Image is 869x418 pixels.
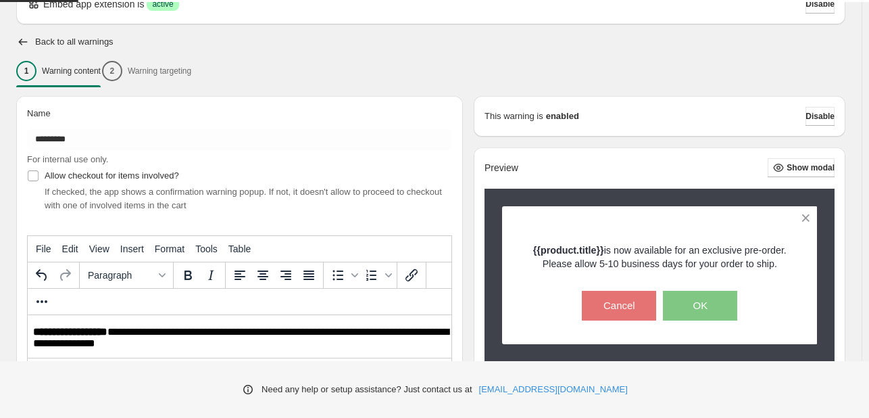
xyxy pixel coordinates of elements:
p: Warning content [42,66,101,76]
button: Align left [228,264,251,287]
button: Align right [274,264,297,287]
button: 1Warning content [16,57,101,85]
button: Justify [297,264,320,287]
span: View [89,243,109,254]
span: Edit [62,243,78,254]
span: If checked, the app shows a confirmation warning popup. If not, it doesn't allow to proceed to ch... [45,187,442,210]
span: Show modal [787,162,835,173]
div: Bullet list [326,264,360,287]
div: 1 [16,61,36,81]
button: Redo [53,264,76,287]
span: Name [27,108,51,118]
span: Table [228,243,251,254]
strong: enabled [546,110,579,123]
button: Insert/edit link [400,264,423,287]
span: File [36,243,51,254]
p: This warning is [485,110,543,123]
a: [EMAIL_ADDRESS][DOMAIN_NAME] [479,383,628,396]
button: Undo [30,264,53,287]
div: Resize [440,358,451,370]
button: More... [30,290,53,313]
button: Italic [199,264,222,287]
span: Insert [120,243,144,254]
button: Formats [82,264,170,287]
span: Disable [805,111,835,122]
div: Numbered list [360,264,394,287]
h2: Preview [485,162,518,174]
button: Show modal [768,158,835,177]
span: Tools [195,243,218,254]
h2: Back to all warnings [35,37,114,47]
a: Powered by Tiny [365,360,441,369]
span: For internal use only. [27,154,108,164]
div: p [33,360,39,369]
button: Bold [176,264,199,287]
button: Align center [251,264,274,287]
strong: {{product.title}} [533,245,604,256]
span: Paragraph [88,270,154,281]
span: Allow checkout for items involved? [45,170,179,181]
button: Disable [805,107,835,126]
button: Cancel [582,291,656,321]
button: OK [663,291,737,321]
span: Format [155,243,184,254]
p: is now available for an exclusive pre-order. Please allow 5-10 business days for your order to ship. [526,243,794,271]
iframe: Rich Text Area [28,315,451,358]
